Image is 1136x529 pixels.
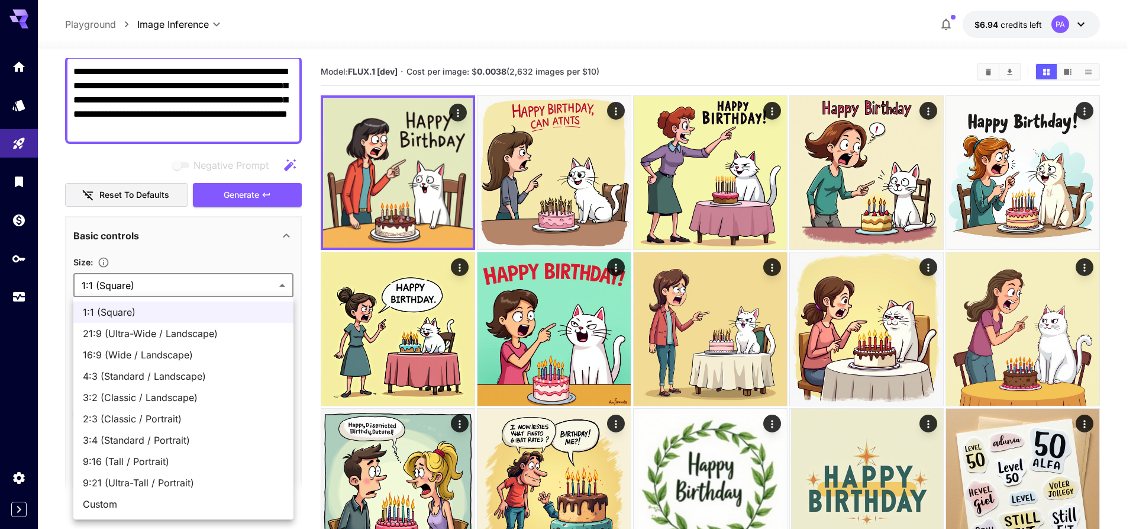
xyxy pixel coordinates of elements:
[83,390,284,405] span: 3:2 (Classic / Landscape)
[83,326,284,341] span: 21:9 (Ultra-Wide / Landscape)
[83,454,284,469] span: 9:16 (Tall / Portrait)
[83,412,284,426] span: 2:3 (Classic / Portrait)
[83,348,284,362] span: 16:9 (Wide / Landscape)
[83,433,284,447] span: 3:4 (Standard / Portrait)
[83,497,284,511] span: Custom
[83,369,284,383] span: 4:3 (Standard / Landscape)
[83,305,284,319] span: 1:1 (Square)
[83,476,284,490] span: 9:21 (Ultra-Tall / Portrait)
